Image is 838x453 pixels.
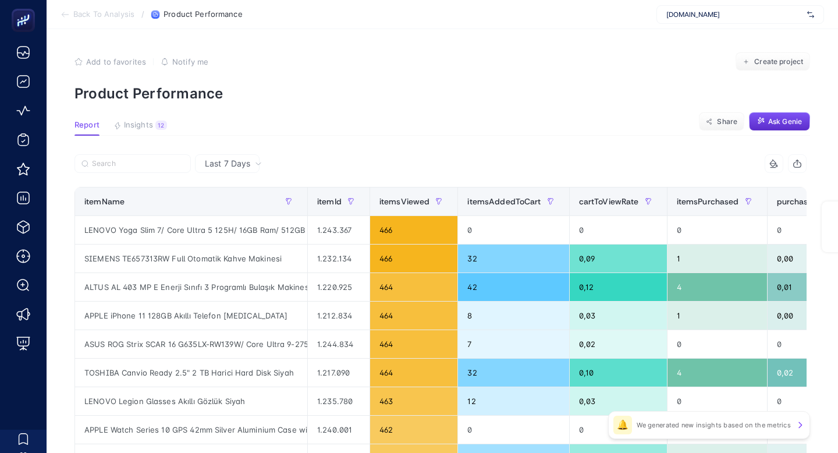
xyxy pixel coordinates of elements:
span: Create project [754,57,803,66]
div: 8 [458,302,569,330]
span: [DOMAIN_NAME] [666,10,803,19]
img: svg%3e [807,9,814,20]
span: cartToViewRate [579,197,639,206]
span: itemId [317,197,342,206]
div: 12 [155,121,167,130]
span: / [141,9,144,19]
div: 1.232.134 [308,245,370,272]
div: 32 [458,245,569,272]
div: 1.217.090 [308,359,370,387]
div: ALTUS AL 403 MP E Enerji Sınıfı 3 Programlı Bulaşık Makinesi [MEDICAL_DATA] [75,273,307,301]
div: 1.212.834 [308,302,370,330]
div: 32 [458,359,569,387]
input: Search [92,160,184,168]
div: 463 [370,387,458,415]
span: Add to favorites [86,57,146,66]
div: 464 [370,330,458,358]
span: Share [717,117,737,126]
div: 7 [458,330,569,358]
span: itemsViewed [379,197,430,206]
div: SIEMENS TE657313RW Full Otomatik Kahve Makinesi [75,245,307,272]
div: TOSHIBA Canvio Ready 2.5" 2 TB Harici Hard Disk Siyah [75,359,307,387]
button: Share [699,112,744,131]
div: 1.243.367 [308,216,370,244]
div: 0 [667,216,767,244]
button: Notify me [161,57,208,66]
span: Back To Analysis [73,10,134,19]
div: 0,03 [570,387,667,415]
div: 0,12 [570,273,667,301]
div: 0,09 [570,245,667,272]
div: 0 [570,416,667,444]
div: 464 [370,359,458,387]
span: Product Performance [164,10,242,19]
div: 1.220.925 [308,273,370,301]
span: Notify me [172,57,208,66]
div: 0 [458,416,569,444]
button: Create project [736,52,810,71]
p: We generated new insights based on the metrics [637,420,791,430]
div: 42 [458,273,569,301]
div: 1 [667,245,767,272]
span: Insights [124,121,153,130]
div: 12 [458,387,569,415]
div: 1.244.834 [308,330,370,358]
span: Report [74,121,100,130]
div: ASUS ROG Strix SCAR 16 G635LX-RW139W/ Core Ultra 9-275HX/ 32 GB Ram/ 1TB SSD/ RTX 5090/ 16"/ W11 ... [75,330,307,358]
button: Add to favorites [74,57,146,66]
span: itemsAddedToCart [467,197,541,206]
div: LENOVO Yoga Slim 7/ Core Ultra 5 125H/ 16GB Ram/ 512GB SSD/ 14"/ W11/ Laptop 83CV007NTR [75,216,307,244]
button: Ask Genie [749,112,810,131]
div: 466 [370,216,458,244]
div: 0 [667,387,767,415]
div: 0,03 [570,302,667,330]
div: 1 [667,302,767,330]
div: 464 [370,302,458,330]
div: APPLE Watch Series 10 GPS 42mm Silver Aluminium Case with Denim Sport Band - S/M [75,416,307,444]
span: itemName [84,197,125,206]
div: 0 [570,216,667,244]
div: 462 [370,416,458,444]
div: 464 [370,273,458,301]
div: 🔔 [613,416,632,434]
div: APPLE iPhone 11 128GB Akıllı Telefon [MEDICAL_DATA] [75,302,307,330]
div: 0,10 [570,359,667,387]
div: 466 [370,245,458,272]
div: 0,02 [570,330,667,358]
div: 1.240.001 [308,416,370,444]
div: 0 [667,330,767,358]
span: Last 7 Days [205,158,250,169]
p: Product Performance [74,85,810,102]
div: 4 [667,273,767,301]
div: 1.235.780 [308,387,370,415]
div: 4 [667,359,767,387]
div: 0 [458,216,569,244]
div: LENOVO Legion Glasses Akıllı Gözlük Siyah [75,387,307,415]
span: itemsPurchased [677,197,739,206]
span: Ask Genie [768,117,802,126]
